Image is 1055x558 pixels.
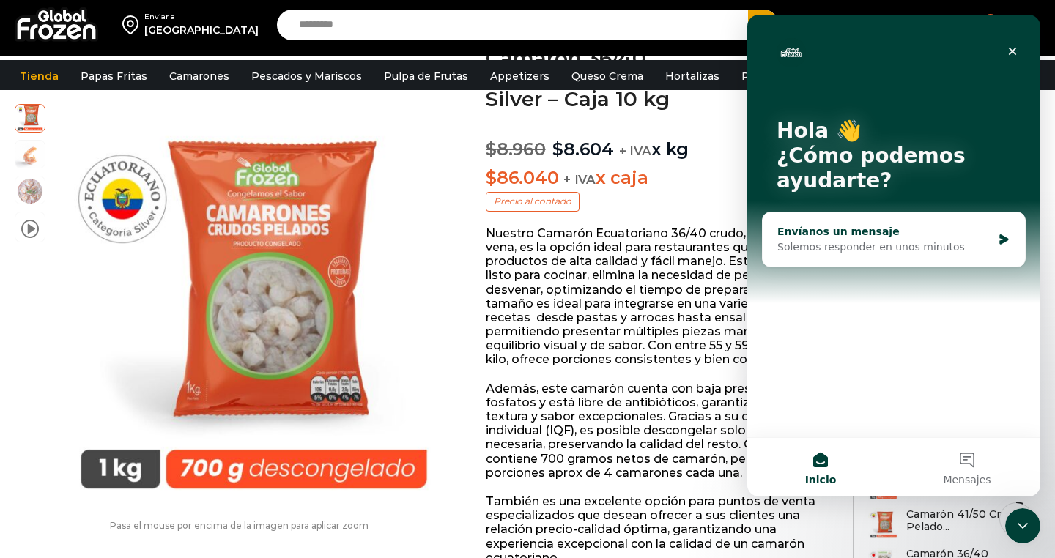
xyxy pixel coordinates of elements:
[658,62,727,90] a: Hortalizas
[12,62,66,90] a: Tienda
[162,62,237,90] a: Camarones
[15,103,45,132] span: crudos pelados 36:40
[486,138,546,160] bdi: 8.960
[734,62,782,90] a: Pollos
[486,167,558,188] bdi: 86.040
[863,10,952,40] a: Iniciar sesión
[15,141,45,170] span: camaron-sin-cascara
[552,138,563,160] span: $
[486,168,831,189] p: x caja
[552,138,614,160] bdi: 8.604
[144,12,259,22] div: Enviar a
[15,176,45,206] span: camarones-2
[486,48,831,109] h1: Camarón 36/40 [PERSON_NAME] sin Vena – Silver – Caja 10 kg
[483,62,557,90] a: Appetizers
[244,62,369,90] a: Pescados y Mariscos
[486,124,831,160] p: x kg
[564,62,651,90] a: Queso Crema
[906,508,1025,533] h3: Camarón 41/50 Crudo Pelado...
[985,14,996,26] span: 0
[967,7,1040,42] a: 0 Carrito
[486,138,497,160] span: $
[486,226,831,367] p: Nuestro Camarón Ecuatoriano 36/40 crudo, pelado y sin vena, es la opción ideal para restaurantes ...
[563,172,596,187] span: + IVA
[144,23,259,37] div: [GEOGRAPHIC_DATA]
[747,15,1040,496] iframe: Intercom live chat
[486,192,580,211] p: Precio al contado
[868,508,1025,540] a: Camarón 41/50 Crudo Pelado...
[73,62,155,90] a: Papas Fritas
[15,521,464,531] p: Pasa el mouse por encima de la imagen para aplicar zoom
[619,144,651,158] span: + IVA
[1005,508,1040,543] iframe: Intercom live chat
[486,167,497,188] span: $
[377,62,475,90] a: Pulpa de Frutas
[122,12,144,37] img: address-field-icon.svg
[486,382,831,480] p: Además, este camarón cuenta con baja presencia de fosfatos y está libre de antibióticos, garantiz...
[748,10,779,40] button: Search button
